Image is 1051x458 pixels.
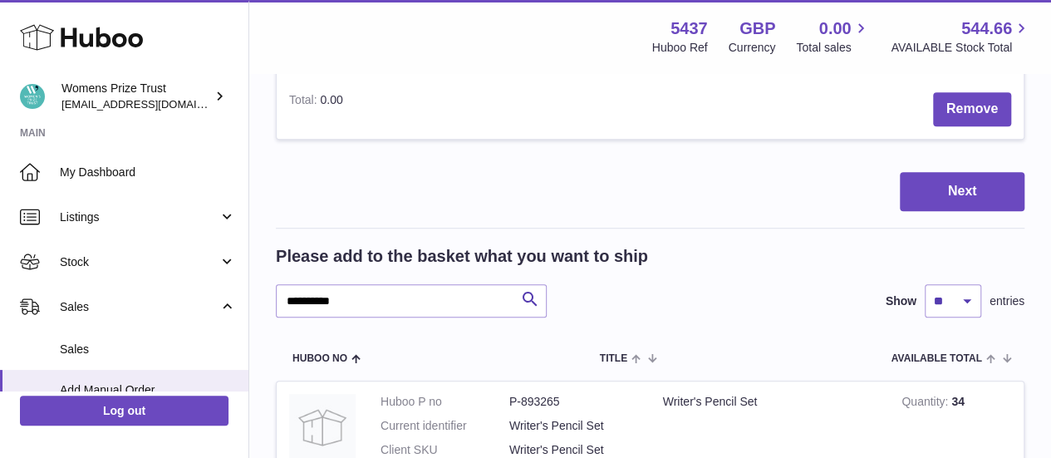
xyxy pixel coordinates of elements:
[61,97,244,111] span: [EMAIL_ADDRESS][DOMAIN_NAME]
[670,17,708,40] strong: 5437
[289,93,320,111] label: Total
[891,353,982,364] span: AVAILABLE Total
[652,40,708,56] div: Huboo Ref
[60,165,236,180] span: My Dashboard
[729,40,776,56] div: Currency
[20,396,228,426] a: Log out
[901,395,951,412] strong: Quantity
[891,40,1031,56] span: AVAILABLE Stock Total
[886,293,916,309] label: Show
[60,382,236,398] span: Add Manual Order
[60,342,236,357] span: Sales
[60,299,219,315] span: Sales
[20,84,45,109] img: info@womensprizeforfiction.co.uk
[509,442,638,458] dd: Writer's Pencil Set
[796,40,870,56] span: Total sales
[739,17,775,40] strong: GBP
[381,418,509,434] dt: Current identifier
[891,17,1031,56] a: 544.66 AVAILABLE Stock Total
[933,92,1011,126] button: Remove
[600,353,627,364] span: Title
[60,209,219,225] span: Listings
[61,81,211,112] div: Womens Prize Trust
[819,17,852,40] span: 0.00
[509,418,638,434] dd: Writer's Pencil Set
[381,442,509,458] dt: Client SKU
[292,353,347,364] span: Huboo no
[796,17,870,56] a: 0.00 Total sales
[900,172,1024,211] button: Next
[509,394,638,410] dd: P-893265
[381,394,509,410] dt: Huboo P no
[320,93,342,106] span: 0.00
[990,293,1024,309] span: entries
[961,17,1012,40] span: 544.66
[60,254,219,270] span: Stock
[276,245,648,268] h2: Please add to the basket what you want to ship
